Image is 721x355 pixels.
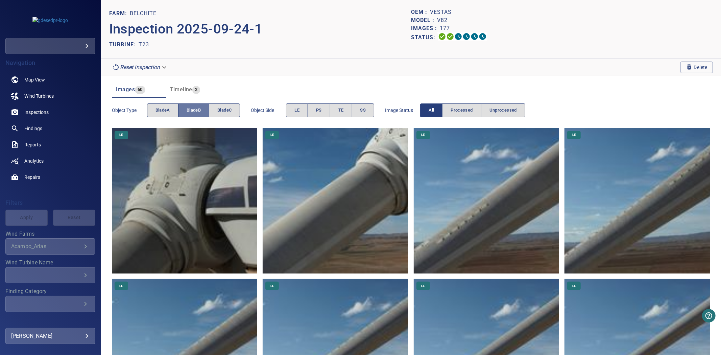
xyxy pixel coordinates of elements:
[251,107,286,114] span: Object Side
[489,106,517,114] span: Unprocessed
[209,103,240,117] button: bladeC
[338,106,344,114] span: TE
[446,32,454,41] svg: Data Formatted 100%
[147,103,240,117] div: objectType
[5,199,95,206] h4: Filters
[429,106,434,114] span: All
[568,133,580,137] span: LE
[308,103,330,117] button: PS
[24,158,44,164] span: Analytics
[109,9,130,18] p: FARM:
[5,38,95,54] div: gdesedpr
[24,93,54,99] span: Wind Turbines
[109,41,139,49] p: TURBINE:
[24,174,40,181] span: Repairs
[411,16,437,24] p: Model :
[5,120,95,137] a: findings noActive
[680,62,713,73] button: Delete
[286,103,374,117] div: objectSide
[11,331,90,341] div: [PERSON_NAME]
[5,104,95,120] a: inspections noActive
[385,107,420,114] span: Image Status
[411,8,430,16] p: OEM :
[417,133,429,137] span: LE
[5,60,95,66] h4: Navigation
[5,260,95,265] label: Wind Turbine Name
[24,141,41,148] span: Reports
[217,106,232,114] span: bladeC
[5,169,95,185] a: repairs noActive
[5,267,95,283] div: Wind Turbine Name
[471,32,479,41] svg: Matching 0%
[135,86,145,94] span: 60
[451,106,473,114] span: Processed
[266,133,278,137] span: LE
[5,88,95,104] a: windturbines noActive
[411,24,440,32] p: Images :
[330,103,352,117] button: TE
[5,137,95,153] a: reports noActive
[5,289,95,294] label: Finding Category
[109,61,171,73] div: Reset inspection
[420,103,525,117] div: imageStatus
[352,103,375,117] button: SS
[411,32,438,42] p: Status:
[109,19,411,39] p: Inspection 2025-09-24-1
[147,103,178,117] button: bladeA
[130,9,157,18] p: Belchite
[420,103,442,117] button: All
[437,16,448,24] p: V82
[454,32,462,41] svg: Selecting 0%
[192,86,200,94] span: 2
[24,125,42,132] span: Findings
[360,106,366,114] span: SS
[5,238,95,255] div: Wind Farms
[115,284,127,288] span: LE
[430,8,452,16] p: Vestas
[266,284,278,288] span: LE
[568,284,580,288] span: LE
[5,296,95,312] div: Finding Category
[170,86,192,93] span: Timeline
[5,153,95,169] a: analytics noActive
[5,231,95,237] label: Wind Farms
[462,32,471,41] svg: ML Processing 0%
[115,133,127,137] span: LE
[686,64,707,71] span: Delete
[294,106,299,114] span: LE
[481,103,525,117] button: Unprocessed
[178,103,209,117] button: bladeB
[112,107,147,114] span: Object type
[11,243,81,250] div: Acampo_Arias
[440,24,450,32] p: 177
[187,106,201,114] span: bladeB
[116,86,135,93] span: Images
[120,64,160,70] em: Reset inspection
[479,32,487,41] svg: Classification 0%
[286,103,308,117] button: LE
[24,109,49,116] span: Inspections
[32,17,68,24] img: gdesedpr-logo
[442,103,481,117] button: Processed
[5,72,95,88] a: map noActive
[139,41,149,49] p: T23
[155,106,170,114] span: bladeA
[24,76,45,83] span: Map View
[316,106,322,114] span: PS
[417,284,429,288] span: LE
